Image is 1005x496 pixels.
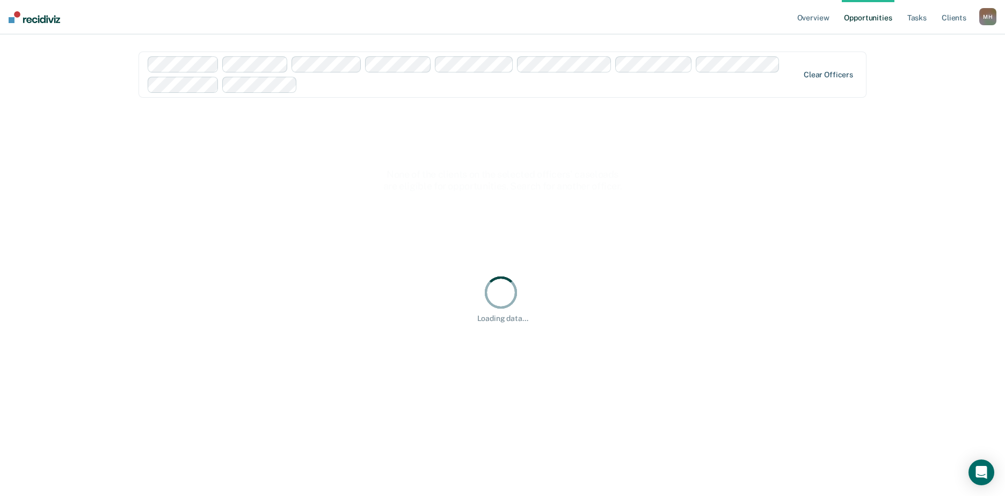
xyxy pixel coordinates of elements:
[477,314,528,323] div: Loading data...
[804,70,853,79] div: Clear officers
[968,459,994,485] div: Open Intercom Messenger
[979,8,996,25] button: MH
[9,11,60,23] img: Recidiviz
[979,8,996,25] div: M H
